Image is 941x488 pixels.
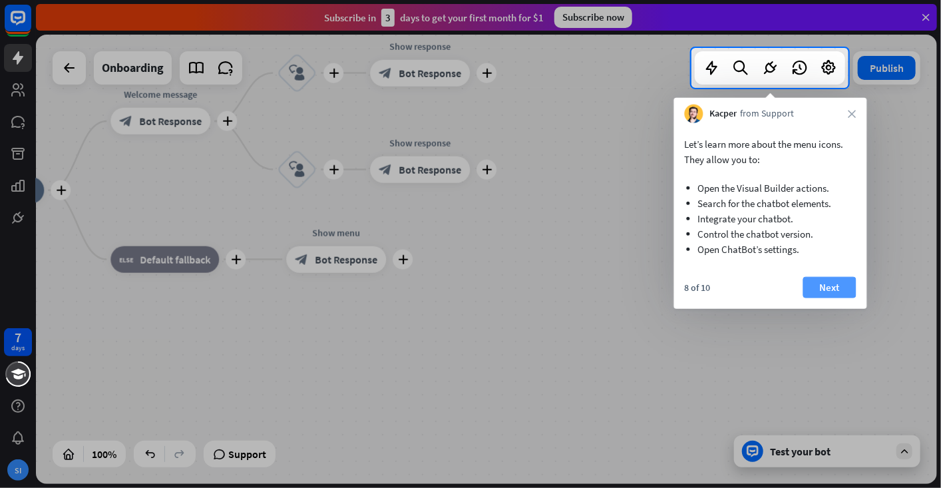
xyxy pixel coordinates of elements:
[685,282,711,294] div: 8 of 10
[11,5,51,45] button: Open LiveChat chat widget
[685,136,856,167] p: Let’s learn more about the menu icons. They allow you to:
[848,110,856,118] i: close
[698,226,843,242] li: Control the chatbot version.
[698,196,843,211] li: Search for the chatbot elements.
[710,107,737,121] span: Kacper
[698,211,843,226] li: Integrate your chatbot.
[698,180,843,196] li: Open the Visual Builder actions.
[698,242,843,257] li: Open ChatBot’s settings.
[803,277,856,298] button: Next
[741,107,795,121] span: from Support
